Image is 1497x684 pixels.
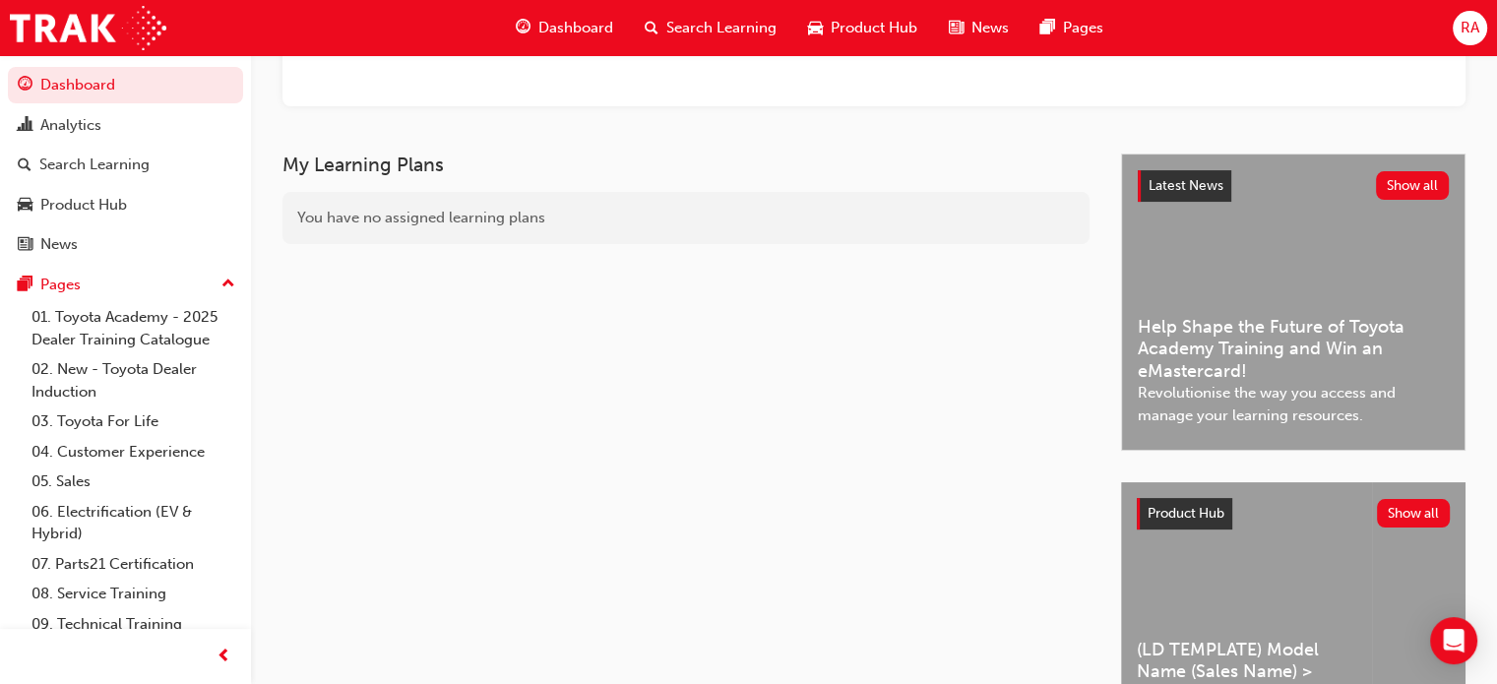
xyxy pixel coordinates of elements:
a: Latest NewsShow allHelp Shape the Future of Toyota Academy Training and Win an eMastercard!Revolu... [1121,154,1466,451]
div: Open Intercom Messenger [1430,617,1477,664]
a: Dashboard [8,67,243,103]
span: pages-icon [18,277,32,294]
button: Show all [1377,499,1451,528]
span: guage-icon [516,16,530,40]
div: You have no assigned learning plans [282,192,1090,244]
button: DashboardAnalyticsSearch LearningProduct HubNews [8,63,243,267]
a: 02. New - Toyota Dealer Induction [24,354,243,406]
img: Trak [10,6,166,50]
a: 01. Toyota Academy - 2025 Dealer Training Catalogue [24,302,243,354]
button: RA [1453,11,1487,45]
span: Revolutionise the way you access and manage your learning resources. [1138,382,1449,426]
span: car-icon [18,197,32,215]
a: 08. Service Training [24,579,243,609]
a: news-iconNews [933,8,1025,48]
a: 05. Sales [24,466,243,497]
button: Pages [8,267,243,303]
span: pages-icon [1040,16,1055,40]
div: Search Learning [39,154,150,176]
span: prev-icon [217,645,231,669]
span: News [971,17,1009,39]
a: car-iconProduct Hub [792,8,933,48]
a: 03. Toyota For Life [24,406,243,437]
a: Analytics [8,107,243,144]
a: News [8,226,243,263]
span: search-icon [18,156,31,174]
a: guage-iconDashboard [500,8,629,48]
a: Product HubShow all [1137,498,1450,529]
a: search-iconSearch Learning [629,8,792,48]
span: Product Hub [1148,505,1224,522]
span: guage-icon [18,77,32,94]
span: news-icon [949,16,964,40]
span: Latest News [1149,177,1223,194]
span: Help Shape the Future of Toyota Academy Training and Win an eMastercard! [1138,316,1449,383]
div: News [40,233,78,256]
div: Analytics [40,114,101,137]
a: 06. Electrification (EV & Hybrid) [24,497,243,549]
a: Product Hub [8,187,243,223]
span: car-icon [808,16,823,40]
div: Pages [40,274,81,296]
button: Show all [1376,171,1450,200]
span: Product Hub [831,17,917,39]
span: Search Learning [666,17,777,39]
span: up-icon [221,272,235,297]
span: RA [1461,17,1479,39]
span: Pages [1063,17,1103,39]
a: pages-iconPages [1025,8,1119,48]
span: search-icon [645,16,658,40]
a: 07. Parts21 Certification [24,549,243,580]
span: chart-icon [18,117,32,135]
span: Dashboard [538,17,613,39]
a: 04. Customer Experience [24,437,243,467]
a: 09. Technical Training [24,609,243,640]
h3: My Learning Plans [282,154,1090,176]
span: news-icon [18,236,32,254]
div: Product Hub [40,194,127,217]
a: Latest NewsShow all [1138,170,1449,202]
a: Search Learning [8,147,243,183]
